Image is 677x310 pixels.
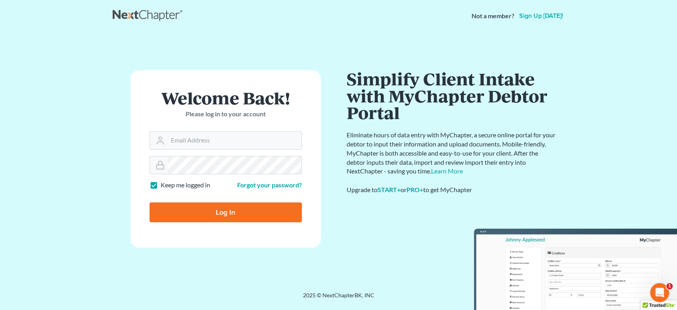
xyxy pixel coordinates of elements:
[407,186,423,193] a: PRO+
[113,291,565,306] div: 2025 © NextChapterBK, INC
[150,89,302,106] h1: Welcome Back!
[347,185,557,194] div: Upgrade to or to get MyChapter
[168,132,301,149] input: Email Address
[431,167,463,175] a: Learn More
[666,283,673,289] span: 1
[347,70,557,121] h1: Simplify Client Intake with MyChapter Debtor Portal
[237,181,302,189] a: Forgot your password?
[150,202,302,222] input: Log In
[378,186,401,193] a: START+
[518,13,565,19] a: Sign up [DATE]!
[150,110,302,119] p: Please log in to your account
[472,12,514,21] strong: Not a member?
[161,181,210,190] label: Keep me logged in
[650,283,669,302] iframe: Intercom live chat
[347,131,557,176] p: Eliminate hours of data entry with MyChapter, a secure online portal for your debtor to input the...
